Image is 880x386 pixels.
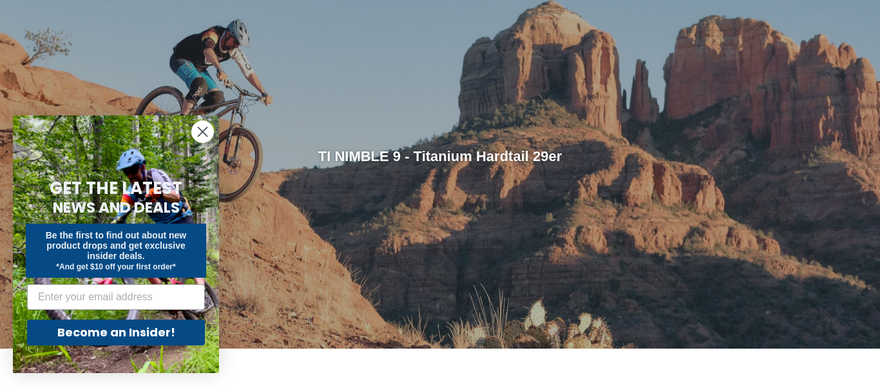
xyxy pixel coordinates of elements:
[27,320,205,345] button: Become an Insider!
[27,284,205,310] input: Enter your email address
[191,121,214,143] button: Close dialog
[56,262,175,271] span: *And get $10 off your first order*
[46,230,187,261] span: Be the first to find out about new product drops and get exclusive insider deals.
[318,148,562,164] span: TI NIMBLE 9 - Titanium Hardtail 29er
[50,177,182,200] span: GET THE LATEST
[53,197,180,218] span: NEWS AND DEALS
